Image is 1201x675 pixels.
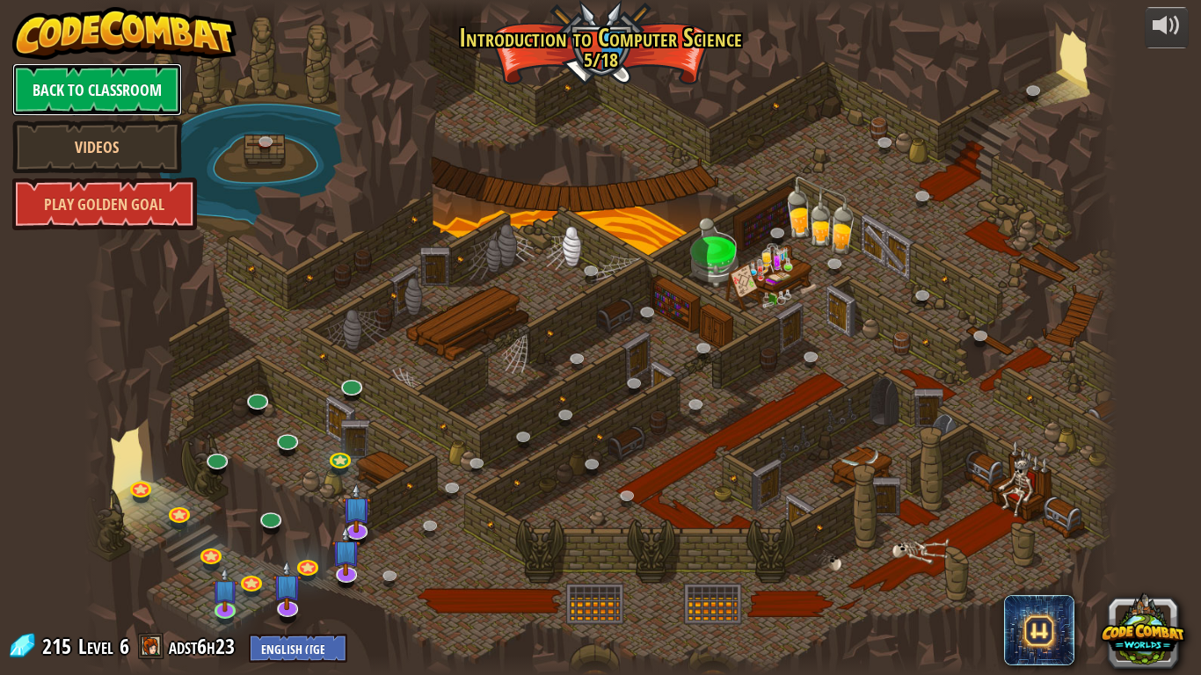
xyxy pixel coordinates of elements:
[78,632,113,661] span: Level
[331,526,360,576] img: level-banner-unstarted-subscriber.png
[212,567,238,612] img: level-banner-unstarted-subscriber.png
[12,63,182,116] a: Back to Classroom
[12,178,197,230] a: Play Golden Goal
[1145,7,1189,48] button: Adjust volume
[169,632,240,660] a: adst6h23
[12,7,237,60] img: CodeCombat - Learn how to code by playing a game
[120,632,129,660] span: 6
[42,632,76,660] span: 215
[343,483,372,533] img: level-banner-unstarted-subscriber.png
[273,561,302,611] img: level-banner-unstarted-subscriber.png
[12,120,182,173] a: Videos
